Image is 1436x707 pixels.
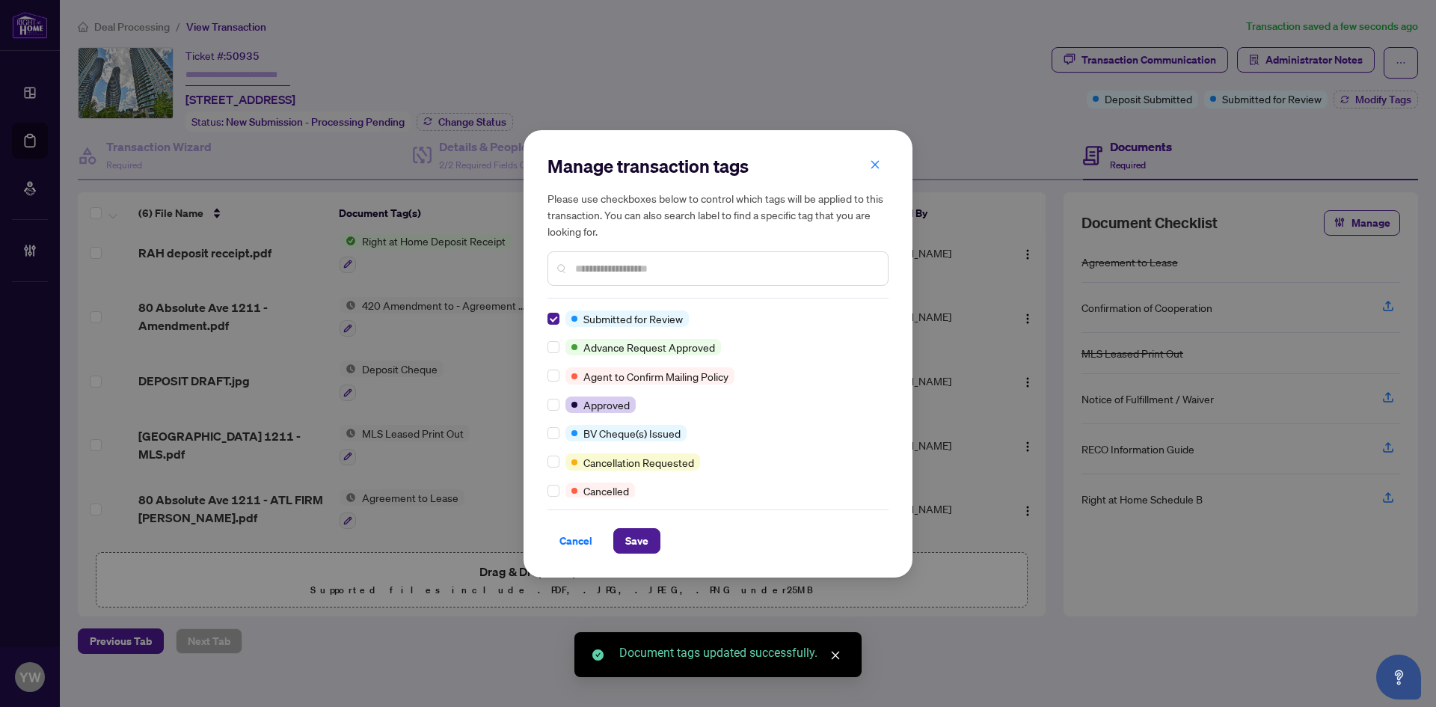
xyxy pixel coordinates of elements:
span: Approved [583,397,630,413]
h2: Manage transaction tags [547,154,889,178]
span: Submitted for Review [583,310,683,327]
span: Cancel [559,529,592,553]
button: Open asap [1376,655,1421,700]
span: close [830,650,841,661]
button: Save [613,528,660,554]
span: Agent to Confirm Mailing Policy [583,368,728,385]
span: check-circle [592,649,604,661]
span: Cancellation Requested [583,454,694,471]
h5: Please use checkboxes below to control which tags will be applied to this transaction. You can al... [547,190,889,239]
span: close [870,159,880,170]
span: Save [625,529,648,553]
div: Document tags updated successfully. [619,644,844,662]
a: Close [827,647,844,664]
span: BV Cheque(s) Issued [583,425,681,441]
span: Advance Request Approved [583,339,715,355]
span: Cancelled [583,483,629,499]
button: Cancel [547,528,604,554]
